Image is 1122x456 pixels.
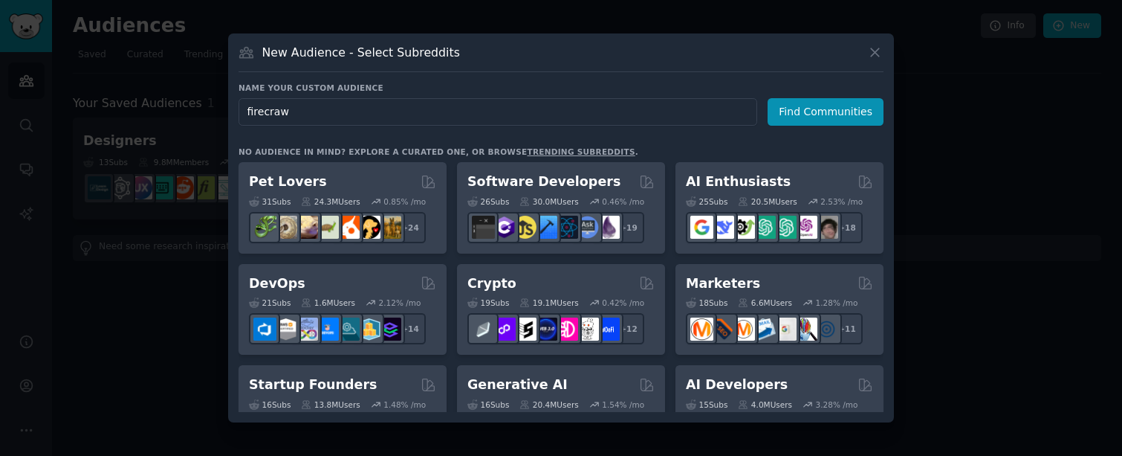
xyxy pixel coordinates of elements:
img: platformengineering [337,318,360,341]
div: 2.12 % /mo [379,298,421,308]
div: 20.5M Users [738,196,797,207]
button: Find Communities [768,98,883,126]
div: + 24 [395,212,426,243]
img: bigseo [711,318,734,341]
img: leopardgeckos [295,216,318,239]
div: 20.4M Users [519,399,578,410]
img: DevOpsLinks [316,318,339,341]
div: No audience in mind? Explore a curated one, or browse . [239,147,638,157]
div: 19 Sub s [467,298,509,308]
img: AskComputerScience [576,216,599,239]
div: 1.54 % /mo [602,399,644,410]
img: PetAdvice [357,216,380,239]
h2: DevOps [249,274,305,293]
div: + 18 [831,212,863,243]
img: ArtificalIntelligence [815,216,838,239]
img: chatgpt_promptDesign [753,216,776,239]
h2: Crypto [467,274,516,293]
div: 13.8M Users [301,399,360,410]
img: content_marketing [690,318,713,341]
img: dogbreed [378,216,401,239]
div: 16 Sub s [249,399,291,410]
div: 31 Sub s [249,196,291,207]
h2: Software Developers [467,173,620,191]
div: 24.3M Users [301,196,360,207]
img: defi_ [597,318,620,341]
img: azuredevops [253,318,276,341]
img: software [472,216,495,239]
div: 19.1M Users [519,298,578,308]
img: ethstaker [513,318,536,341]
img: 0xPolygon [493,318,516,341]
div: 21 Sub s [249,298,291,308]
h3: New Audience - Select Subreddits [262,45,460,60]
h2: AI Developers [686,376,788,394]
div: 0.85 % /mo [383,196,426,207]
h2: Marketers [686,274,760,293]
img: chatgpt_prompts_ [774,216,797,239]
img: ethfinance [472,318,495,341]
img: Emailmarketing [753,318,776,341]
h2: Generative AI [467,376,568,394]
img: learnjavascript [513,216,536,239]
img: AItoolsCatalog [732,216,755,239]
img: AskMarketing [732,318,755,341]
div: 26 Sub s [467,196,509,207]
img: herpetology [253,216,276,239]
div: 4.0M Users [738,399,792,410]
img: GoogleGeminiAI [690,216,713,239]
img: aws_cdk [357,318,380,341]
a: trending subreddits [527,147,635,156]
div: 1.6M Users [301,298,355,308]
img: OnlineMarketing [815,318,838,341]
img: googleads [774,318,797,341]
div: 0.42 % /mo [602,298,644,308]
div: + 14 [395,313,426,344]
div: + 11 [831,313,863,344]
div: 18 Sub s [686,298,727,308]
img: DeepSeek [711,216,734,239]
img: web3 [534,318,557,341]
div: 2.53 % /mo [820,196,863,207]
h2: AI Enthusiasts [686,173,791,191]
img: elixir [597,216,620,239]
h2: Pet Lovers [249,173,327,191]
div: 6.6M Users [738,298,792,308]
img: cockatiel [337,216,360,239]
img: MarketingResearch [794,318,817,341]
div: + 19 [613,212,644,243]
h3: Name your custom audience [239,83,883,93]
img: iOSProgramming [534,216,557,239]
img: ballpython [274,216,297,239]
div: 0.46 % /mo [602,196,644,207]
img: AWS_Certified_Experts [274,318,297,341]
img: turtle [316,216,339,239]
div: 15 Sub s [686,399,727,410]
img: csharp [493,216,516,239]
div: 1.48 % /mo [383,399,426,410]
input: Pick a short name, like "Digital Marketers" or "Movie-Goers" [239,98,757,126]
div: 25 Sub s [686,196,727,207]
img: defiblockchain [555,318,578,341]
div: + 12 [613,313,644,344]
img: Docker_DevOps [295,318,318,341]
h2: Startup Founders [249,376,377,394]
img: OpenAIDev [794,216,817,239]
img: reactnative [555,216,578,239]
div: 3.28 % /mo [816,399,858,410]
div: 30.0M Users [519,196,578,207]
div: 1.28 % /mo [816,298,858,308]
img: CryptoNews [576,318,599,341]
div: 16 Sub s [467,399,509,410]
img: PlatformEngineers [378,318,401,341]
